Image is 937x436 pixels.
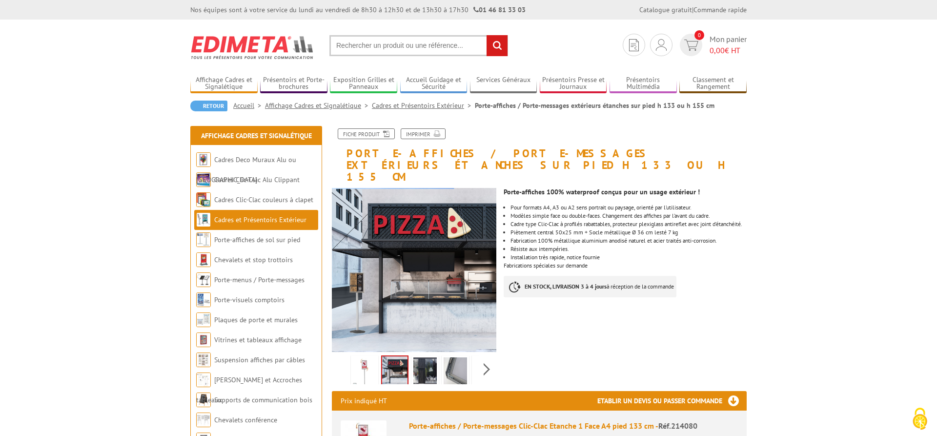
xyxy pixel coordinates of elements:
[903,403,937,436] button: Cookies (fenêtre modale)
[474,357,497,388] img: 214080_detail.jpg
[196,332,211,347] img: Vitrines et tableaux affichage
[658,421,697,431] span: Réf.214080
[201,131,312,140] a: Affichage Cadres et Signalétique
[338,128,395,139] a: Fiche produit
[693,5,747,14] a: Commande rapide
[196,272,211,287] img: Porte-menus / Porte-messages
[196,373,211,387] img: Cimaises et Accroches tableaux
[329,35,508,56] input: Rechercher un produit ou une référence...
[629,39,639,51] img: devis rapide
[710,45,747,56] span: € HT
[610,76,677,92] a: Présentoirs Multimédia
[196,252,211,267] img: Chevalets et stop trottoirs
[214,275,305,284] a: Porte-menus / Porte-messages
[482,361,491,377] span: Next
[214,355,305,364] a: Suspension affiches par câbles
[639,5,692,14] a: Catalogue gratuit
[540,76,607,92] a: Présentoirs Presse et Journaux
[487,35,508,56] input: rechercher
[190,76,258,92] a: Affichage Cadres et Signalétique
[196,155,296,184] a: Cadres Deco Muraux Alu ou [GEOGRAPHIC_DATA]
[679,76,747,92] a: Classement et Rangement
[190,101,227,111] a: Retour
[196,212,211,227] img: Cadres et Présentoirs Extérieur
[504,183,754,307] div: Fabrications spéciales sur demande
[325,128,754,183] h1: Porte-affiches / Porte-messages extérieurs étanches sur pied h 133 ou h 155 cm
[710,34,747,56] span: Mon panier
[265,101,372,110] a: Affichage Cadres et Signalétique
[214,415,277,424] a: Chevalets conférence
[401,128,446,139] a: Imprimer
[332,188,496,353] img: porte_messages_sol_etanches_exterieurs_sur_pieds_214080_3.jpg
[684,40,698,51] img: devis rapide
[196,312,211,327] img: Plaques de porte et murales
[353,357,376,388] img: panneaux_affichage_exterieurs_etanches_sur_pied_214080_fleche.jpg
[510,221,747,227] li: Cadre type Clic-Clac à profilés rabattables, protecteur plexiglass antireflet avec joint d’étanch...
[196,413,211,427] img: Chevalets conférence
[470,76,537,92] a: Services Généraux
[330,76,397,92] a: Exposition Grilles et Panneaux
[413,357,437,388] img: porte_messages_sol_etanches_exterieurs_sur_pieds_214080_4.jpg
[214,215,306,224] a: Cadres et Présentoirs Extérieur
[214,335,302,344] a: Vitrines et tableaux affichage
[510,238,747,244] li: Fabrication 100% métallique aluminium anodisé naturel et acier traités anti-corrosion.
[504,276,676,297] p: à réception de la commande
[510,213,747,219] li: Modèles simple face ou double-faces. Changement des affiches par l’avant du cadre.
[504,187,700,196] strong: Porte-affiches 100% waterproof conçus pour un usage extérieur !
[196,192,211,207] img: Cadres Clic-Clac couleurs à clapet
[382,356,407,387] img: porte_messages_sol_etanches_exterieurs_sur_pieds_214080_3.jpg
[214,295,285,304] a: Porte-visuels comptoirs
[214,395,312,404] a: Supports de communication bois
[444,357,467,388] img: 214080_clic_clac.jpg
[214,195,313,204] a: Cadres Clic-Clac couleurs à clapet
[656,39,667,51] img: devis rapide
[510,205,747,210] li: Pour formats A4, A3 ou A2 sens portrait ou paysage, orienté par l’utilisateur.
[260,76,327,92] a: Présentoirs et Porte-brochures
[372,101,475,110] a: Cadres et Présentoirs Extérieur
[214,235,300,244] a: Porte-affiches de sol sur pied
[341,391,387,411] p: Prix indiqué HT
[694,30,704,40] span: 0
[710,45,725,55] span: 0,00
[597,391,747,411] h3: Etablir un devis ou passer commande
[190,29,315,65] img: Edimeta
[510,229,747,235] li: Piètement central 50x25 mm + Socle métallique Ø 36 cm lesté 7 kg
[510,246,747,252] li: Résiste aux intempéries.
[510,254,747,260] li: Installation très rapide, notice fournie
[908,407,932,431] img: Cookies (fenêtre modale)
[196,232,211,247] img: Porte-affiches de sol sur pied
[233,101,265,110] a: Accueil
[473,5,526,14] strong: 01 46 81 33 03
[196,292,211,307] img: Porte-visuels comptoirs
[214,315,298,324] a: Plaques de porte et murales
[214,255,293,264] a: Chevalets et stop trottoirs
[214,175,300,184] a: Cadres Clic-Clac Alu Clippant
[475,101,714,110] li: Porte-affiches / Porte-messages extérieurs étanches sur pied h 133 ou h 155 cm
[525,283,607,290] strong: EN STOCK, LIVRAISON 3 à 4 jours
[409,420,738,432] div: Porte-affiches / Porte-messages Clic-Clac Etanche 1 Face A4 pied 133 cm -
[190,5,526,15] div: Nos équipes sont à votre service du lundi au vendredi de 8h30 à 12h30 et de 13h30 à 17h30
[196,375,302,404] a: [PERSON_NAME] et Accroches tableaux
[196,353,211,367] img: Suspension affiches par câbles
[677,34,747,56] a: devis rapide 0 Mon panier 0,00€ HT
[196,152,211,167] img: Cadres Deco Muraux Alu ou Bois
[639,5,747,15] div: |
[400,76,468,92] a: Accueil Guidage et Sécurité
